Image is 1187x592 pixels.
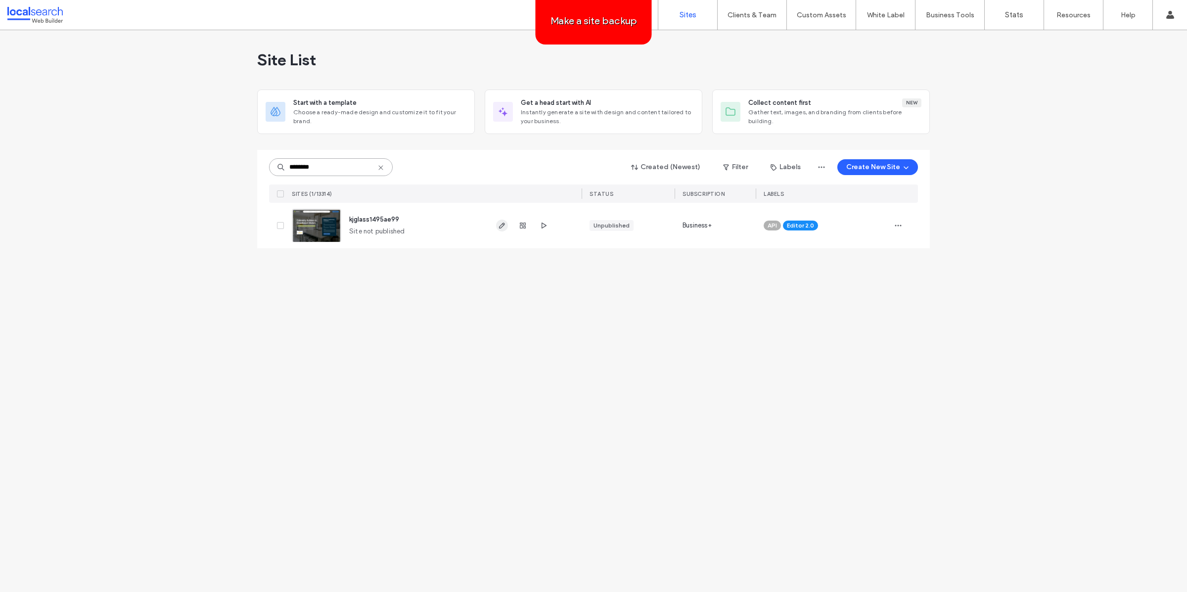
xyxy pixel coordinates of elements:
[748,98,811,108] span: Collect content first
[593,221,630,230] div: Unpublished
[797,11,846,19] label: Custom Assets
[713,159,758,175] button: Filter
[683,221,712,230] span: Business+
[1056,11,1091,19] label: Resources
[590,190,613,197] span: STATUS
[683,190,725,197] span: SUBSCRIPTION
[867,11,905,19] label: White Label
[926,11,974,19] label: Business Tools
[837,159,918,175] button: Create New Site
[768,221,777,230] span: API
[728,11,776,19] label: Clients & Team
[521,108,694,126] span: Instantly generate a site with design and content tailored to your business.
[680,10,696,19] label: Sites
[23,7,43,16] span: Help
[257,50,316,70] span: Site List
[349,216,399,223] a: kjglass1495ae99
[764,190,784,197] span: LABELS
[623,159,709,175] button: Created (Newest)
[1005,10,1023,19] label: Stats
[787,221,814,230] span: Editor 2.0
[748,108,921,126] span: Gather text, images, and branding from clients before building.
[485,90,702,134] div: Get a head start with AIInstantly generate a site with design and content tailored to your business.
[521,98,591,108] span: Get a head start with AI
[349,227,405,236] span: Site not published
[292,190,332,197] span: SITES (1/13314)
[257,90,475,134] div: Start with a templateChoose a ready-made design and customize it to fit your brand.
[902,98,921,107] div: New
[293,108,466,126] span: Choose a ready-made design and customize it to fit your brand.
[1121,11,1136,19] label: Help
[762,159,810,175] button: Labels
[712,90,930,134] div: Collect content firstNewGather text, images, and branding from clients before building.
[293,98,357,108] span: Start with a template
